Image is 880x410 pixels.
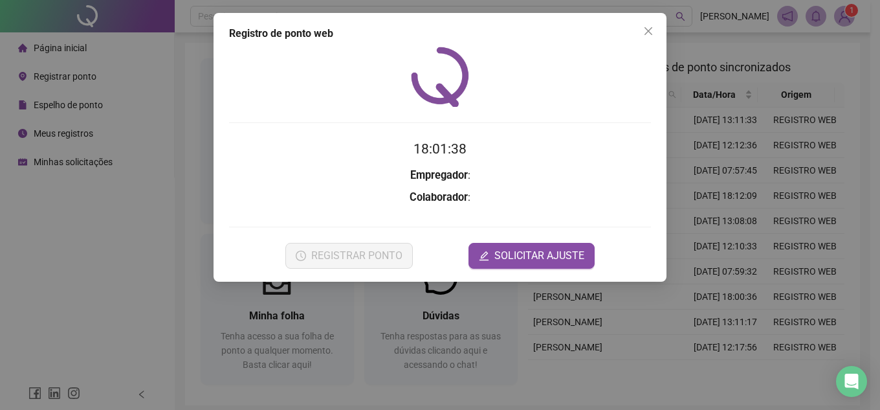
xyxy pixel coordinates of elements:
[494,248,584,264] span: SOLICITAR AJUSTE
[410,169,468,181] strong: Empregador
[479,251,489,261] span: edit
[468,243,595,269] button: editSOLICITAR AJUSTE
[285,243,413,269] button: REGISTRAR PONTO
[229,26,651,41] div: Registro de ponto web
[411,47,469,107] img: QRPoint
[836,366,867,397] div: Open Intercom Messenger
[229,189,651,206] h3: :
[643,26,654,36] span: close
[413,141,467,157] time: 18:01:38
[229,167,651,184] h3: :
[638,21,659,41] button: Close
[410,191,468,203] strong: Colaborador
